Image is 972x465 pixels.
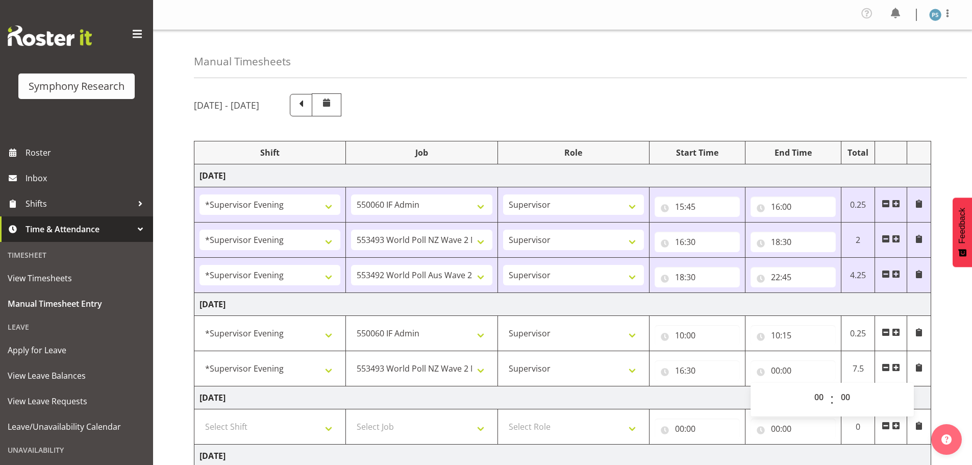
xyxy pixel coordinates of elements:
[751,197,836,217] input: Click to select...
[929,9,941,21] img: paul-s-stoneham1982.jpg
[953,198,972,267] button: Feedback - Show survey
[26,222,133,237] span: Time & Attendance
[841,258,875,293] td: 4.25
[751,419,836,439] input: Click to select...
[841,187,875,223] td: 0.25
[3,337,151,363] a: Apply for Leave
[29,79,124,94] div: Symphony Research
[655,146,740,159] div: Start Time
[3,291,151,316] a: Manual Timesheet Entry
[941,434,952,445] img: help-xxl-2.png
[841,316,875,351] td: 0.25
[841,409,875,445] td: 0
[200,146,340,159] div: Shift
[8,368,145,383] span: View Leave Balances
[3,439,151,460] div: Unavailability
[26,145,148,160] span: Roster
[194,56,291,67] h4: Manual Timesheets
[26,170,148,186] span: Inbox
[503,146,644,159] div: Role
[3,244,151,265] div: Timesheet
[3,388,151,414] a: View Leave Requests
[3,265,151,291] a: View Timesheets
[8,296,145,311] span: Manual Timesheet Entry
[8,419,145,434] span: Leave/Unavailability Calendar
[194,100,259,111] h5: [DATE] - [DATE]
[8,394,145,409] span: View Leave Requests
[3,316,151,337] div: Leave
[8,26,92,46] img: Rosterit website logo
[751,360,836,381] input: Click to select...
[655,325,740,346] input: Click to select...
[655,419,740,439] input: Click to select...
[846,146,870,159] div: Total
[8,271,145,286] span: View Timesheets
[655,197,740,217] input: Click to select...
[3,363,151,388] a: View Leave Balances
[194,386,931,409] td: [DATE]
[351,146,492,159] div: Job
[8,342,145,358] span: Apply for Leave
[655,232,740,252] input: Click to select...
[751,267,836,287] input: Click to select...
[751,232,836,252] input: Click to select...
[3,414,151,439] a: Leave/Unavailability Calendar
[751,146,836,159] div: End Time
[841,351,875,386] td: 7.5
[958,208,967,243] span: Feedback
[26,196,133,211] span: Shifts
[841,223,875,258] td: 2
[194,293,931,316] td: [DATE]
[194,164,931,187] td: [DATE]
[751,325,836,346] input: Click to select...
[830,387,834,412] span: :
[655,267,740,287] input: Click to select...
[655,360,740,381] input: Click to select...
